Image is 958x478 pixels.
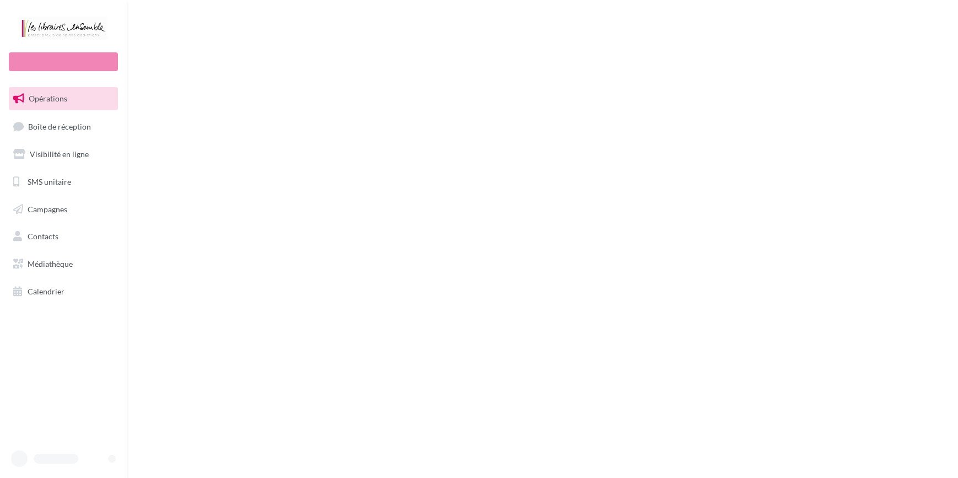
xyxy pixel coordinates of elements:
[7,225,120,248] a: Contacts
[30,149,89,159] span: Visibilité en ligne
[9,52,118,71] div: Nouvelle campagne
[28,259,73,268] span: Médiathèque
[28,204,67,213] span: Campagnes
[7,87,120,110] a: Opérations
[7,280,120,303] a: Calendrier
[28,287,64,296] span: Calendrier
[7,253,120,276] a: Médiathèque
[28,121,91,131] span: Boîte de réception
[7,198,120,221] a: Campagnes
[29,94,67,103] span: Opérations
[28,232,58,241] span: Contacts
[7,115,120,138] a: Boîte de réception
[7,143,120,166] a: Visibilité en ligne
[7,170,120,194] a: SMS unitaire
[28,177,71,186] span: SMS unitaire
